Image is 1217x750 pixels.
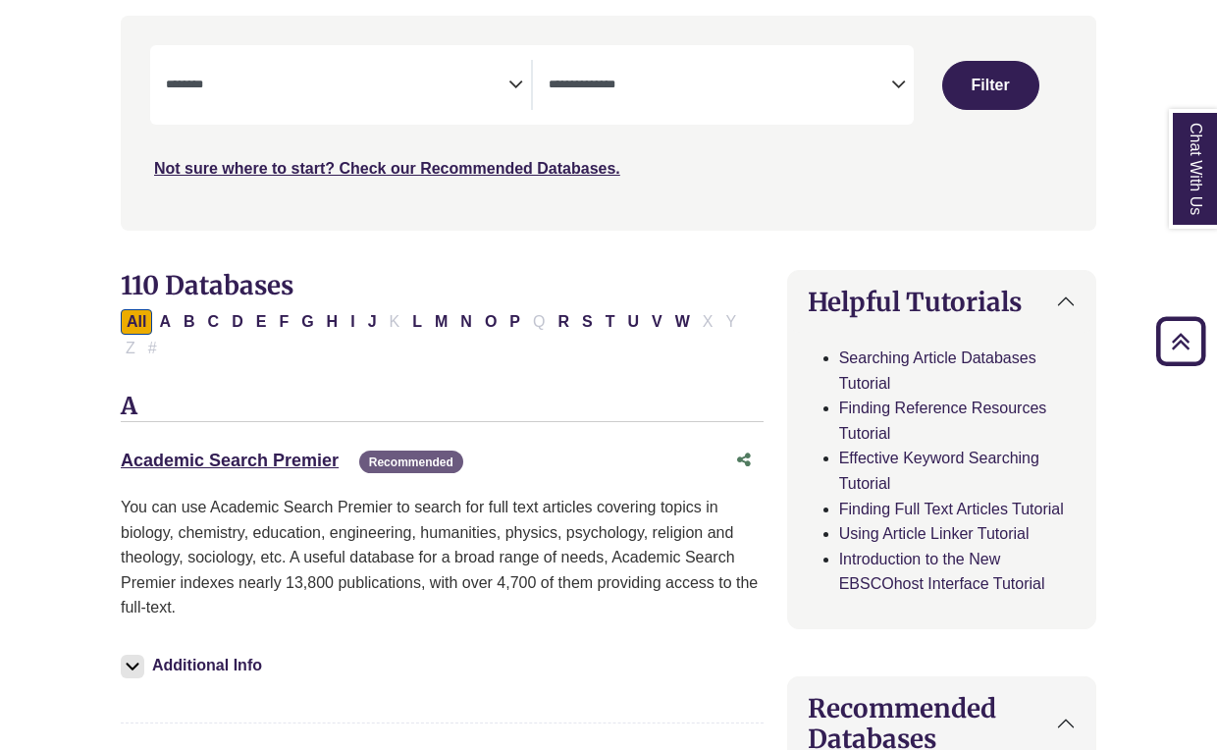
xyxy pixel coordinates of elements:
[166,79,508,94] textarea: Search
[839,501,1064,517] a: Finding Full Text Articles Tutorial
[153,309,177,335] button: Filter Results A
[503,309,526,335] button: Filter Results P
[406,309,428,335] button: Filter Results L
[226,309,249,335] button: Filter Results D
[178,309,201,335] button: Filter Results B
[121,393,764,422] h3: A
[621,309,645,335] button: Filter Results U
[600,309,621,335] button: Filter Results T
[1149,328,1212,354] a: Back to Top
[942,61,1039,110] button: Submit for Search Results
[479,309,503,335] button: Filter Results O
[202,309,226,335] button: Filter Results C
[121,312,744,355] div: Alpha-list to filter by first letter of database name
[454,309,478,335] button: Filter Results N
[121,451,339,470] a: Academic Search Premier
[154,160,620,177] a: Not sure where to start? Check our Recommended Databases.
[273,309,294,335] button: Filter Results F
[121,652,268,679] button: Additional Info
[839,450,1039,492] a: Effective Keyword Searching Tutorial
[839,349,1036,392] a: Searching Article Databases Tutorial
[576,309,599,335] button: Filter Results S
[121,309,152,335] button: All
[724,442,764,479] button: Share this database
[121,495,764,620] p: You can use Academic Search Premier to search for full text articles covering topics in biology, ...
[429,309,453,335] button: Filter Results M
[839,400,1047,442] a: Finding Reference Resources Tutorial
[552,309,575,335] button: Filter Results R
[121,16,1096,230] nav: Search filters
[549,79,891,94] textarea: Search
[359,451,463,473] span: Recommended
[321,309,344,335] button: Filter Results H
[344,309,360,335] button: Filter Results I
[669,309,696,335] button: Filter Results W
[121,269,293,301] span: 110 Databases
[839,551,1045,593] a: Introduction to the New EBSCOhost Interface Tutorial
[295,309,319,335] button: Filter Results G
[250,309,273,335] button: Filter Results E
[362,309,383,335] button: Filter Results J
[788,271,1095,333] button: Helpful Tutorials
[839,525,1030,542] a: Using Article Linker Tutorial
[646,309,668,335] button: Filter Results V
